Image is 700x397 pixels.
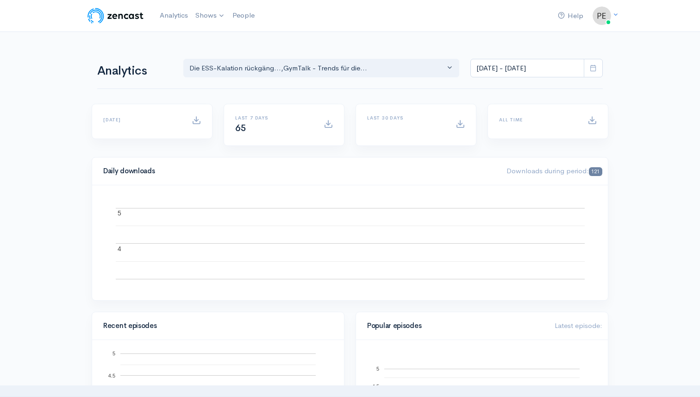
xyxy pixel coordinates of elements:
[189,63,445,74] div: Die ESS-Kalation rückgäng... , GymTalk - Trends für die...
[103,117,181,122] h6: [DATE]
[97,64,172,78] h1: Analytics
[367,115,444,120] h6: Last 30 days
[108,372,115,378] text: 4.5
[192,6,229,26] a: Shows
[103,322,327,330] h4: Recent episodes
[183,59,459,78] button: Die ESS-Kalation rückgäng..., GymTalk - Trends für die...
[118,245,121,252] text: 4
[554,6,587,26] a: Help
[156,6,192,25] a: Analytics
[367,322,544,330] h4: Popular episodes
[593,6,611,25] img: ...
[112,351,115,356] text: 5
[86,6,145,25] img: ZenCast Logo
[376,366,379,372] text: 5
[499,117,576,122] h6: All time
[103,167,495,175] h4: Daily downloads
[103,196,597,289] svg: A chart.
[118,209,121,217] text: 5
[555,321,602,330] span: Latest episode:
[235,115,312,120] h6: Last 7 days
[470,59,584,78] input: analytics date range selector
[589,167,602,176] span: 121
[372,383,379,389] text: 4.5
[506,166,602,175] span: Downloads during period:
[229,6,258,25] a: People
[235,122,246,134] span: 65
